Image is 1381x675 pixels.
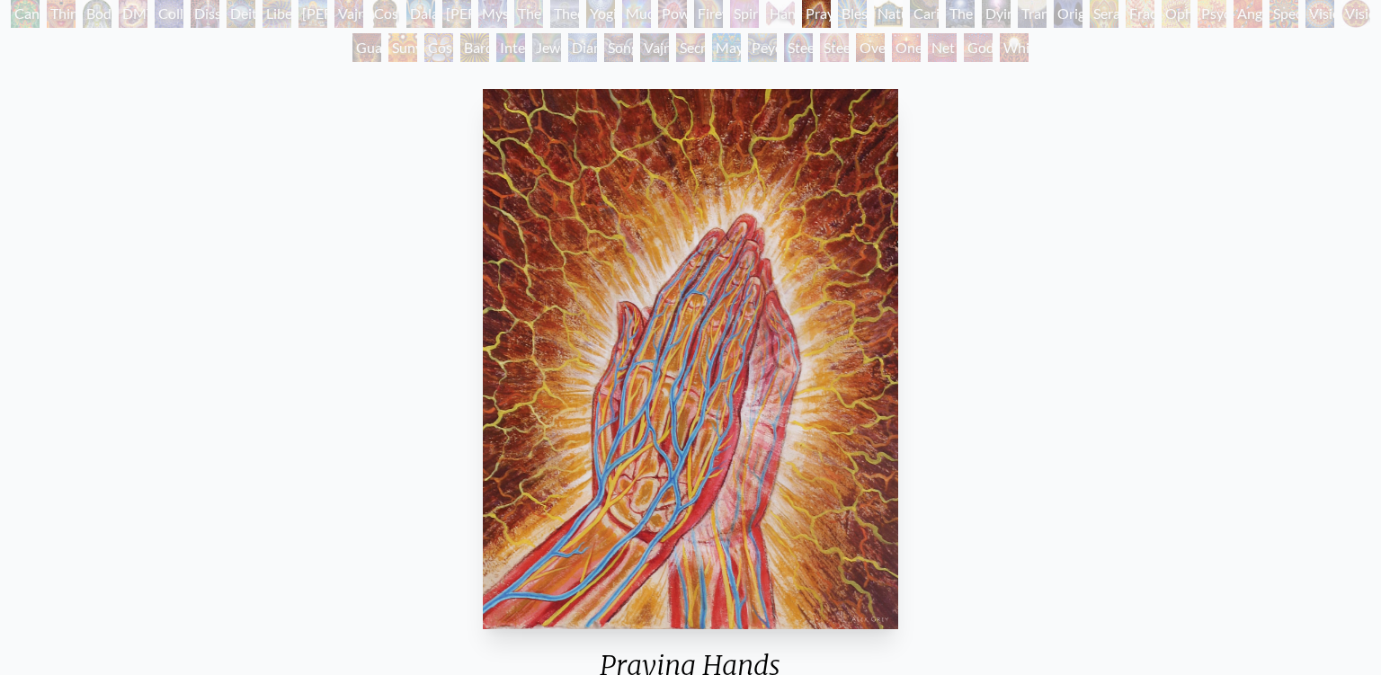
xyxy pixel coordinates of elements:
[352,33,381,62] div: Guardian of Infinite Vision
[892,33,921,62] div: One
[928,33,957,62] div: Net of Being
[568,33,597,62] div: Diamond Being
[820,33,849,62] div: Steeplehead 2
[604,33,633,62] div: Song of Vajra Being
[676,33,705,62] div: Secret Writing Being
[460,33,489,62] div: Bardo Being
[640,33,669,62] div: Vajra Being
[964,33,993,62] div: Godself
[1000,33,1029,62] div: White Light
[784,33,813,62] div: Steeplehead 1
[856,33,885,62] div: Oversoul
[483,89,897,629] img: Praying-Hands-2008-Alex-Grey-watermarked.jpg
[712,33,741,62] div: Mayan Being
[748,33,777,62] div: Peyote Being
[424,33,453,62] div: Cosmic Elf
[532,33,561,62] div: Jewel Being
[388,33,417,62] div: Sunyata
[496,33,525,62] div: Interbeing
